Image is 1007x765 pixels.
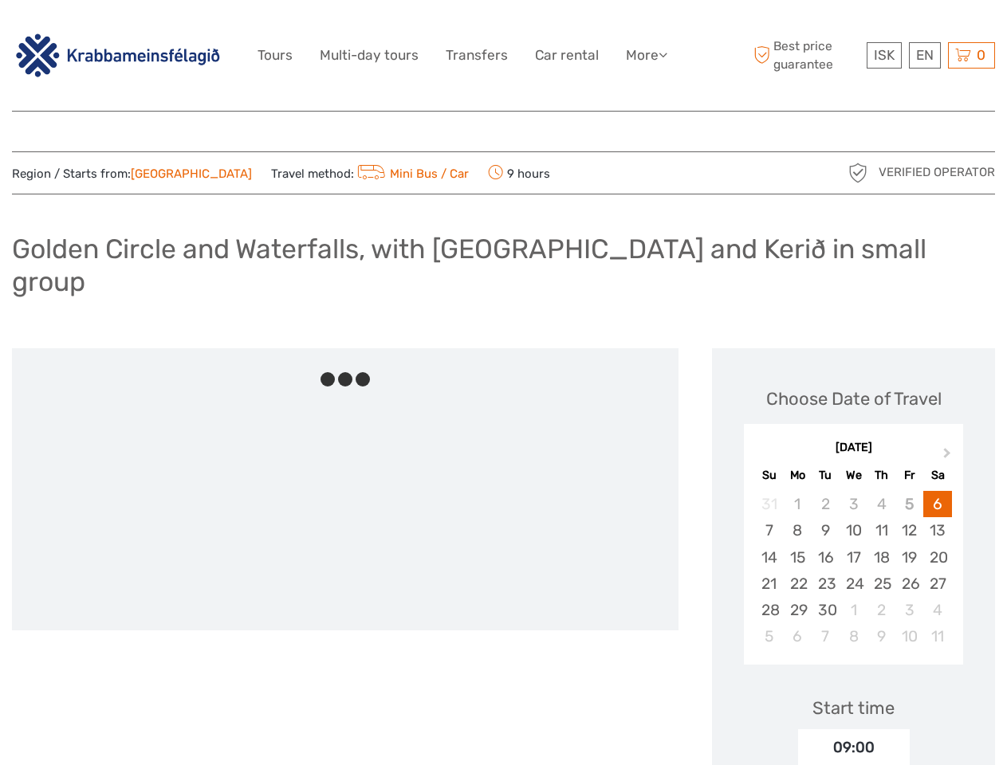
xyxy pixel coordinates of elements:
div: Tu [812,465,840,486]
span: Travel method: [271,162,469,184]
div: Choose Saturday, October 4th, 2025 [923,597,951,623]
span: Verified Operator [879,164,995,181]
a: Transfers [446,44,508,67]
div: Choose Wednesday, October 8th, 2025 [840,623,867,649]
div: Choose Wednesday, September 17th, 2025 [840,544,867,571]
div: [DATE] [744,440,963,457]
a: Tours [258,44,293,67]
div: Fr [895,465,923,486]
span: 9 hours [488,162,550,184]
div: Choose Sunday, September 14th, 2025 [755,544,783,571]
div: Choose Wednesday, September 10th, 2025 [840,517,867,543]
div: EN [909,42,941,69]
div: Choose Friday, October 3rd, 2025 [895,597,923,623]
h1: Golden Circle and Waterfalls, with [GEOGRAPHIC_DATA] and Kerið in small group [12,233,995,297]
div: Choose Friday, September 26th, 2025 [895,571,923,597]
span: 0 [974,47,988,63]
div: Choose Wednesday, October 1st, 2025 [840,597,867,623]
div: Mo [784,465,812,486]
div: Choose Tuesday, September 23rd, 2025 [812,571,840,597]
div: Not available Monday, September 1st, 2025 [784,491,812,517]
a: Car rental [535,44,599,67]
div: Not available Tuesday, September 2nd, 2025 [812,491,840,517]
div: Choose Thursday, September 11th, 2025 [867,517,895,543]
div: Choose Tuesday, September 16th, 2025 [812,544,840,571]
div: Choose Thursday, September 18th, 2025 [867,544,895,571]
div: We [840,465,867,486]
img: verified_operator_grey_128.png [845,160,871,186]
div: Choose Monday, September 8th, 2025 [784,517,812,543]
div: month 2025-09 [749,491,958,649]
a: Mini Bus / Car [354,167,469,181]
div: Choose Thursday, October 9th, 2025 [867,623,895,649]
a: Multi-day tours [320,44,419,67]
div: Choose Monday, September 22nd, 2025 [784,571,812,597]
div: Choose Saturday, September 20th, 2025 [923,544,951,571]
span: ISK [874,47,895,63]
div: Choose Sunday, September 7th, 2025 [755,517,783,543]
img: 3142-b3e26b51-08fe-4449-b938-50ec2168a4a0_logo_big.png [12,31,224,80]
div: Choose Saturday, September 13th, 2025 [923,517,951,543]
div: Sa [923,465,951,486]
div: Choose Thursday, September 25th, 2025 [867,571,895,597]
span: Best price guarantee [749,37,863,73]
div: Choose Monday, September 15th, 2025 [784,544,812,571]
div: Choose Date of Travel [766,386,942,411]
div: Choose Saturday, September 6th, 2025 [923,491,951,517]
button: Next Month [936,444,962,469]
div: Choose Tuesday, September 30th, 2025 [812,597,840,623]
div: Choose Tuesday, September 9th, 2025 [812,517,840,543]
div: Choose Thursday, October 2nd, 2025 [867,597,895,623]
div: Choose Sunday, September 28th, 2025 [755,597,783,623]
div: Not available Thursday, September 4th, 2025 [867,491,895,517]
div: Choose Wednesday, September 24th, 2025 [840,571,867,597]
div: Choose Friday, October 10th, 2025 [895,623,923,649]
div: Start time [812,696,895,720]
div: Not available Sunday, August 31st, 2025 [755,491,783,517]
div: Su [755,465,783,486]
span: Region / Starts from: [12,166,252,182]
div: Choose Tuesday, October 7th, 2025 [812,623,840,649]
div: Choose Friday, September 19th, 2025 [895,544,923,571]
a: More [626,44,667,67]
a: [GEOGRAPHIC_DATA] [131,167,252,181]
div: Not available Friday, September 5th, 2025 [895,491,923,517]
div: Choose Monday, October 6th, 2025 [784,623,812,649]
div: Choose Sunday, October 5th, 2025 [755,623,783,649]
div: Choose Sunday, September 21st, 2025 [755,571,783,597]
div: Choose Saturday, September 27th, 2025 [923,571,951,597]
div: Th [867,465,895,486]
div: Choose Monday, September 29th, 2025 [784,597,812,623]
div: Not available Wednesday, September 3rd, 2025 [840,491,867,517]
div: Choose Friday, September 12th, 2025 [895,517,923,543]
div: Choose Saturday, October 11th, 2025 [923,623,951,649]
